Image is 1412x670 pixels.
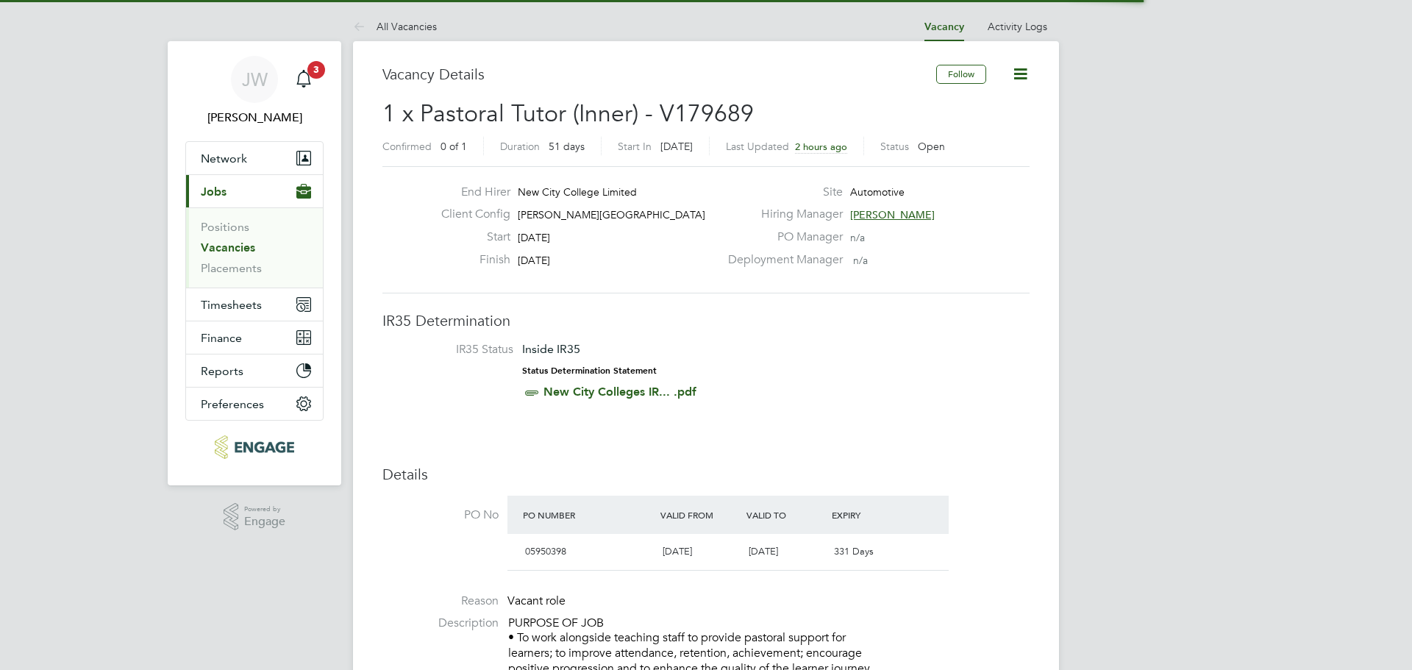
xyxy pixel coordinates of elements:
label: Status [880,140,909,153]
span: 331 Days [834,545,874,557]
nav: Main navigation [168,41,341,485]
label: Finish [429,252,510,268]
label: Description [382,616,499,631]
span: n/a [853,254,868,267]
span: Inside IR35 [522,342,580,356]
span: Powered by [244,503,285,516]
div: Valid From [657,502,743,528]
span: [PERSON_NAME][GEOGRAPHIC_DATA] [518,208,705,221]
a: All Vacancies [353,20,437,33]
h3: IR35 Determination [382,311,1030,330]
a: Vacancies [201,240,255,254]
label: Deployment Manager [719,252,843,268]
span: 3 [307,61,325,79]
span: n/a [850,231,865,244]
button: Network [186,142,323,174]
span: JW [242,70,268,89]
label: Start [429,229,510,245]
span: 1 x Pastoral Tutor (Inner) - V179689 [382,99,754,128]
a: Vacancy [924,21,964,33]
span: [DATE] [663,545,692,557]
div: Valid To [743,502,829,528]
div: Jobs [186,207,323,288]
a: Go to home page [185,435,324,459]
button: Preferences [186,388,323,420]
span: Finance [201,331,242,345]
label: End Hirer [429,185,510,200]
a: New City Colleges IR... .pdf [543,385,696,399]
div: PO Number [519,502,657,528]
a: Positions [201,220,249,234]
span: Jobs [201,185,227,199]
label: Start In [618,140,652,153]
button: Follow [936,65,986,84]
h3: Vacancy Details [382,65,936,84]
a: Activity Logs [988,20,1047,33]
span: 51 days [549,140,585,153]
span: New City College Limited [518,185,637,199]
button: Timesheets [186,288,323,321]
span: Automotive [850,185,905,199]
label: Client Config [429,207,510,222]
span: [DATE] [518,231,550,244]
a: Placements [201,261,262,275]
span: 0 of 1 [441,140,467,153]
span: Reports [201,364,243,378]
label: PO Manager [719,229,843,245]
label: Last Updated [726,140,789,153]
h3: Details [382,465,1030,484]
span: Jordan Williams [185,109,324,126]
label: Site [719,185,843,200]
span: 2 hours ago [795,140,847,153]
a: JW[PERSON_NAME] [185,56,324,126]
button: Finance [186,321,323,354]
img: morganhunt-logo-retina.png [215,435,293,459]
span: [DATE] [660,140,693,153]
label: IR35 Status [397,342,513,357]
div: Expiry [828,502,914,528]
label: Duration [500,140,540,153]
span: [DATE] [518,254,550,267]
span: Timesheets [201,298,262,312]
span: Open [918,140,945,153]
strong: Status Determination Statement [522,366,657,376]
a: 3 [289,56,318,103]
span: [PERSON_NAME] [850,208,935,221]
label: PO No [382,507,499,523]
span: [DATE] [749,545,778,557]
label: Confirmed [382,140,432,153]
button: Jobs [186,175,323,207]
label: Reason [382,594,499,609]
span: Preferences [201,397,264,411]
span: Engage [244,516,285,528]
button: Reports [186,354,323,387]
span: Vacant role [507,594,566,608]
span: 05950398 [525,545,566,557]
a: Powered byEngage [224,503,286,531]
label: Hiring Manager [719,207,843,222]
span: Network [201,152,247,165]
